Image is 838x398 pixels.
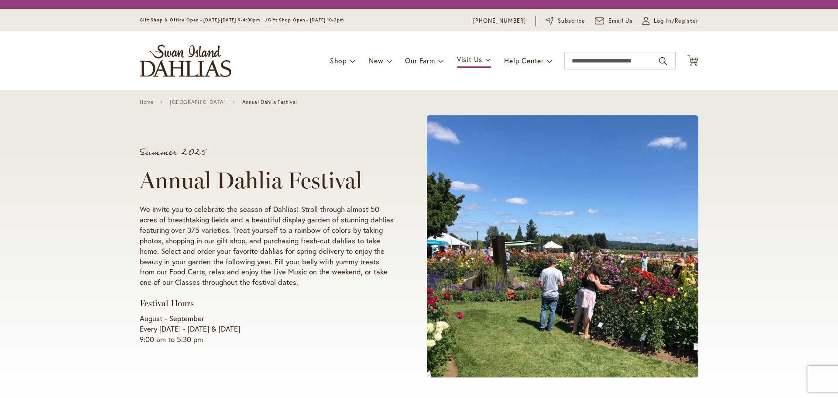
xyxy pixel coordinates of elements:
[642,17,698,25] a: Log In/Register
[140,167,394,194] h1: Annual Dahlia Festival
[140,298,394,309] h3: Festival Hours
[140,148,394,157] p: Summer 2025
[140,45,231,77] a: store logo
[659,54,667,68] button: Search
[140,99,153,105] a: Home
[242,99,297,105] span: Annual Dahlia Festival
[457,55,482,64] span: Visit Us
[170,99,226,105] a: [GEOGRAPHIC_DATA]
[369,56,383,65] span: New
[473,17,526,25] a: [PHONE_NUMBER]
[558,17,585,25] span: Subscribe
[330,56,347,65] span: Shop
[140,17,268,23] span: Gift Shop & Office Open - [DATE]-[DATE] 9-4:30pm /
[140,204,394,288] p: We invite you to celebrate the season of Dahlias! Stroll through almost 50 acres of breathtaking ...
[595,17,633,25] a: Email Us
[608,17,633,25] span: Email Us
[140,313,394,345] p: August - September Every [DATE] - [DATE] & [DATE] 9:00 am to 5:30 pm
[405,56,435,65] span: Our Farm
[268,17,344,23] span: Gift Shop Open - [DATE] 10-3pm
[654,17,698,25] span: Log In/Register
[504,56,544,65] span: Help Center
[546,17,585,25] a: Subscribe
